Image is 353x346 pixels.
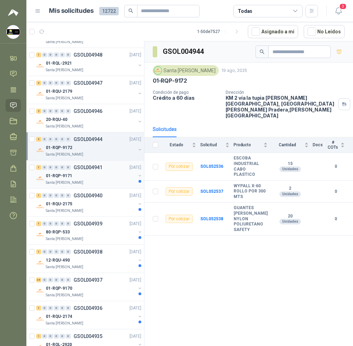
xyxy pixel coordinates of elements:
[36,334,41,339] div: 1
[60,52,65,57] div: 0
[46,264,83,270] p: Santa [PERSON_NAME]
[272,186,309,191] b: 2
[166,187,193,196] div: Por cotizar
[42,249,47,254] div: 0
[327,137,353,153] th: # COTs
[99,7,119,15] span: 12722
[54,193,59,198] div: 0
[163,46,205,57] h3: GSOL004944
[60,165,65,170] div: 0
[272,137,313,153] th: Cantidad
[48,193,53,198] div: 0
[54,137,59,142] div: 0
[74,137,102,142] p: GSOL004944
[66,249,71,254] div: 0
[200,216,223,221] a: SOL052538
[36,52,41,57] div: 1
[42,165,47,170] div: 0
[48,137,53,142] div: 0
[46,257,70,264] p: 12-RQU-490
[66,109,71,114] div: 0
[42,334,47,339] div: 0
[327,188,345,195] b: 0
[129,108,141,115] p: [DATE]
[60,278,65,282] div: 0
[36,287,44,295] img: Company Logo
[154,67,162,74] img: Company Logo
[221,67,247,74] p: 19 ago, 2025
[48,334,53,339] div: 0
[272,142,303,147] span: Cantidad
[304,25,345,38] button: No Leídos
[60,109,65,114] div: 0
[46,321,83,326] p: Santa [PERSON_NAME]
[166,163,193,171] div: Por cotizar
[226,95,336,118] p: KM 2 vía la tupia [PERSON_NAME][GEOGRAPHIC_DATA], [GEOGRAPHIC_DATA][PERSON_NAME] Pradera , [PERSO...
[36,81,41,85] div: 3
[46,39,83,45] p: Santa [PERSON_NAME]
[46,60,72,67] p: 01-RQL-2921
[327,163,345,170] b: 0
[42,109,47,114] div: 0
[279,191,301,197] div: Unidades
[60,193,65,198] div: 0
[66,81,71,85] div: 0
[74,81,102,85] p: GSOL004947
[153,125,177,133] div: Solicitudes
[36,304,143,326] a: 1 0 0 0 0 0 GSOL004936[DATE] Company Logo01-RQU-2174Santa [PERSON_NAME]
[332,5,345,17] button: 3
[74,109,102,114] p: GSOL004946
[260,49,264,54] span: search
[74,278,102,282] p: GSOL004937
[54,52,59,57] div: 0
[36,107,143,129] a: 2 0 0 0 0 0 GSOL004946[DATE] Company Logo20-RQU-40Santa [PERSON_NAME]
[36,306,41,311] div: 1
[36,137,41,142] div: 3
[42,278,47,282] div: 0
[36,221,41,226] div: 1
[36,118,44,126] img: Company Logo
[36,248,143,270] a: 1 0 0 0 0 0 GSOL004938[DATE] Company Logo12-RQU-490Santa [PERSON_NAME]
[162,142,191,147] span: Estado
[226,90,336,95] p: Dirección
[272,214,309,219] b: 20
[46,145,72,151] p: 01-RQP-9172
[279,219,301,224] div: Unidades
[46,67,83,73] p: Santa [PERSON_NAME]
[48,52,53,57] div: 0
[66,334,71,339] div: 0
[36,276,143,298] a: 34 0 0 0 0 0 GSOL004937[DATE] Company Logo01-RQP-9170Santa [PERSON_NAME]
[153,90,220,95] p: Condición de pago
[200,142,224,147] span: Solicitud
[36,135,143,157] a: 3 0 0 0 0 0 GSOL004944[DATE] Company Logo01-RQP-9172Santa [PERSON_NAME]
[129,136,141,143] p: [DATE]
[153,77,187,84] p: 01-RQP-9172
[36,259,44,267] img: Company Logo
[54,249,59,254] div: 0
[36,165,41,170] div: 1
[153,95,220,101] p: Crédito a 60 días
[74,193,102,198] p: GSOL004940
[46,116,67,123] p: 20-RQU-40
[129,164,141,171] p: [DATE]
[197,26,242,37] div: 1 - 50 de 7527
[46,96,83,101] p: Santa [PERSON_NAME]
[60,249,65,254] div: 0
[46,229,70,236] p: 80-RQP-533
[74,306,102,311] p: GSOL004936
[74,165,102,170] p: GSOL004941
[60,334,65,339] div: 0
[60,137,65,142] div: 0
[129,221,141,227] p: [DATE]
[129,52,141,58] p: [DATE]
[36,249,41,254] div: 1
[200,137,234,153] th: Solicitud
[36,315,44,323] img: Company Logo
[66,137,71,142] div: 0
[46,180,83,186] p: Santa [PERSON_NAME]
[129,333,141,340] p: [DATE]
[129,277,141,283] p: [DATE]
[48,165,53,170] div: 0
[36,79,143,101] a: 3 0 0 0 0 0 GSOL004947[DATE] Company Logo01-RQU-2179Santa [PERSON_NAME]
[46,201,72,207] p: 01-RQU-2175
